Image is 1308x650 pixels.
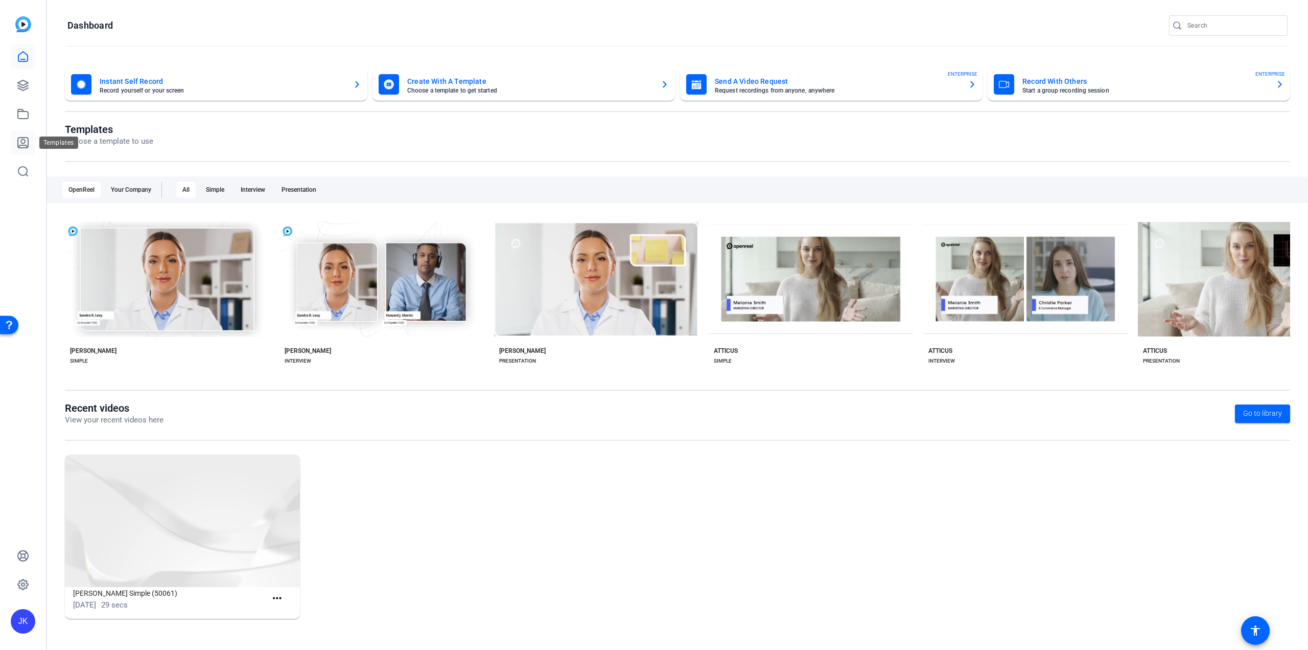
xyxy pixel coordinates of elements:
mat-card-title: Instant Self Record [100,75,345,87]
span: Go to library [1243,408,1282,419]
img: blue-gradient.svg [15,16,31,32]
mat-card-title: Create With A Template [407,75,652,87]
div: Interview [235,182,271,198]
div: JK [11,609,35,634]
mat-card-title: Record With Others [1022,75,1268,87]
div: SIMPLE [714,357,732,365]
h1: Templates [65,123,153,136]
div: All [176,182,196,198]
mat-card-title: Send A Video Request [715,75,960,87]
div: Templates [39,137,78,149]
mat-card-subtitle: Choose a template to get started [407,87,652,94]
mat-icon: more_horiz [271,592,284,605]
h1: Dashboard [67,19,113,32]
span: [DATE] [73,600,96,610]
div: ATTICUS [928,347,952,355]
div: Simple [200,182,230,198]
div: SIMPLE [70,357,88,365]
button: Create With A TemplateChoose a template to get started [372,68,675,101]
span: 29 secs [101,600,128,610]
div: [PERSON_NAME] [499,347,546,355]
img: Matti Simple (50061) [65,455,300,587]
a: Go to library [1235,405,1290,423]
div: OpenReel [62,182,101,198]
h1: Recent videos [65,402,163,414]
div: PRESENTATION [1143,357,1180,365]
button: Instant Self RecordRecord yourself or your screen [65,68,367,101]
div: Your Company [105,182,157,198]
div: PRESENTATION [499,357,536,365]
input: Search [1187,19,1279,32]
h1: [PERSON_NAME] Simple (50061) [73,587,267,599]
p: Choose a template to use [65,136,153,147]
mat-card-subtitle: Request recordings from anyone, anywhere [715,87,960,94]
div: [PERSON_NAME] [285,347,331,355]
span: ENTERPRISE [1255,70,1285,78]
mat-icon: accessibility [1249,624,1262,637]
mat-card-subtitle: Start a group recording session [1022,87,1268,94]
mat-card-subtitle: Record yourself or your screen [100,87,345,94]
div: INTERVIEW [928,357,955,365]
button: Send A Video RequestRequest recordings from anyone, anywhereENTERPRISE [680,68,983,101]
div: Presentation [275,182,322,198]
span: ENTERPRISE [948,70,977,78]
div: ATTICUS [714,347,738,355]
p: View your recent videos here [65,414,163,426]
div: INTERVIEW [285,357,311,365]
div: ATTICUS [1143,347,1167,355]
div: [PERSON_NAME] [70,347,116,355]
button: Record With OthersStart a group recording sessionENTERPRISE [988,68,1290,101]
